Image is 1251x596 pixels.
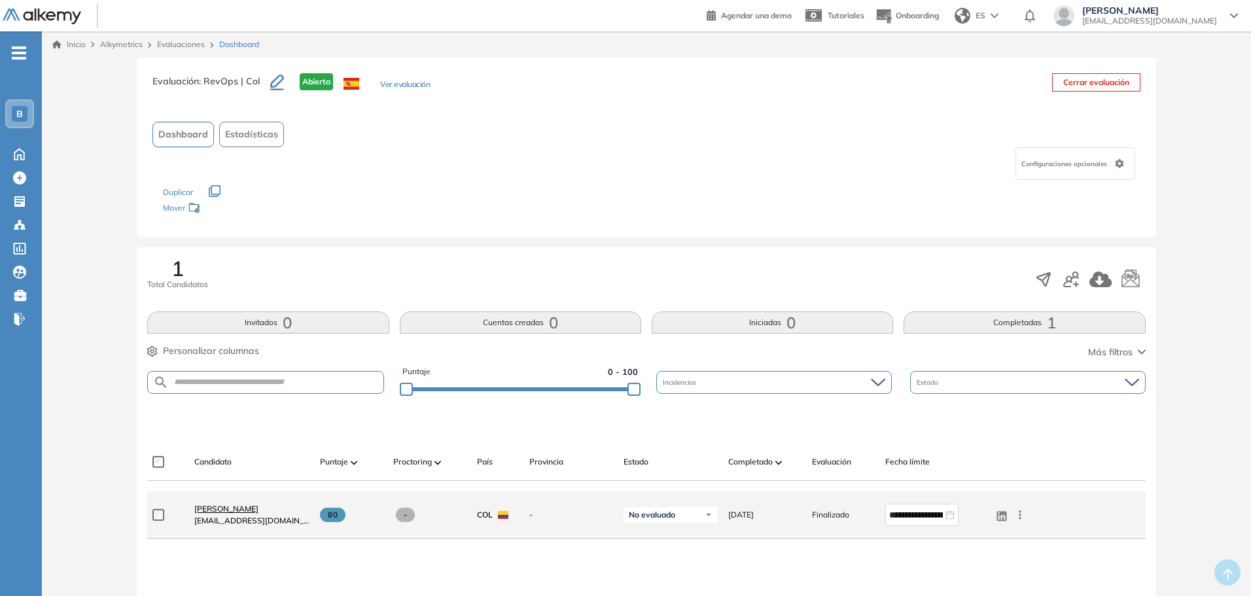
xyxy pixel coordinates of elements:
button: Iniciadas0 [652,311,893,334]
span: ES [976,10,985,22]
h3: Evaluación [152,73,270,101]
span: [PERSON_NAME] [1082,5,1217,16]
button: Completadas1 [904,311,1145,334]
span: Puntaje [320,456,348,468]
span: Tutoriales [828,10,864,20]
a: Inicio [52,39,86,50]
span: Finalizado [812,509,849,521]
button: Más filtros [1088,345,1146,359]
span: 0 - 100 [608,366,638,378]
div: Configuraciones opcionales [1015,147,1135,180]
span: Fecha límite [885,456,930,468]
img: [missing "en.ARROW_ALT" translation] [351,461,357,465]
a: Agendar una demo [707,7,792,22]
span: Estadísticas [225,128,278,141]
button: Cerrar evaluación [1052,73,1140,92]
span: Proctoring [393,456,432,468]
a: Evaluaciones [157,39,205,49]
img: COL [498,511,508,519]
span: B [16,109,23,119]
img: Logo [3,9,81,25]
button: Onboarding [875,2,939,30]
span: Provincia [529,456,563,468]
span: 80 [320,508,345,522]
span: Configuraciones opcionales [1021,159,1110,169]
a: [PERSON_NAME] [194,503,309,515]
span: Evaluación [812,456,851,468]
img: Ícono de flecha [705,511,713,519]
span: [PERSON_NAME] [194,504,258,514]
img: SEARCH_ALT [153,374,169,391]
span: - [396,508,415,522]
span: Alkymetrics [100,39,143,49]
span: País [477,456,493,468]
img: ESP [344,78,359,90]
span: Estado [624,456,648,468]
span: Dashboard [219,39,259,50]
span: 1 [171,258,184,279]
span: No evaluado [629,510,675,520]
span: Total Candidatos [147,279,208,290]
button: Estadísticas [219,122,284,147]
span: Puntaje [402,366,431,378]
span: Más filtros [1088,345,1133,359]
button: Dashboard [152,122,214,147]
button: Ver evaluación [380,79,430,92]
span: [EMAIL_ADDRESS][DOMAIN_NAME] [194,515,309,527]
span: Onboarding [896,10,939,20]
span: Candidato [194,456,232,468]
div: Mover [163,197,294,221]
span: : RevOps | Col [199,75,260,87]
button: Personalizar columnas [147,344,259,358]
i: - [12,52,26,54]
span: - [529,509,613,521]
span: Estado [917,377,941,387]
img: arrow [991,13,998,18]
span: Completado [728,456,773,468]
div: Estado [910,371,1146,394]
img: [missing "en.ARROW_ALT" translation] [434,461,441,465]
div: Incidencias [656,371,892,394]
span: Dashboard [158,128,208,141]
span: Incidencias [663,377,699,387]
span: COL [477,509,493,521]
span: Personalizar columnas [163,344,259,358]
span: [DATE] [728,509,754,521]
img: [missing "en.ARROW_ALT" translation] [775,461,782,465]
span: Abierta [300,73,333,90]
button: Cuentas creadas0 [400,311,641,334]
img: world [955,8,970,24]
span: Duplicar [163,187,193,197]
span: [EMAIL_ADDRESS][DOMAIN_NAME] [1082,16,1217,26]
button: Invitados0 [147,311,389,334]
span: Agendar una demo [721,10,792,20]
